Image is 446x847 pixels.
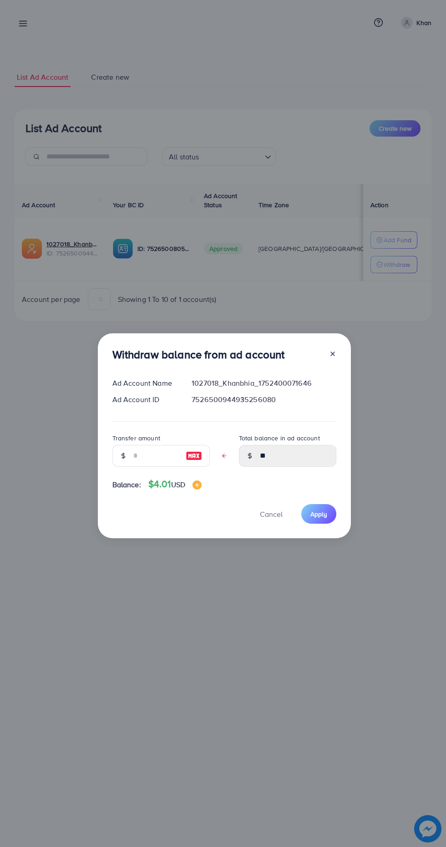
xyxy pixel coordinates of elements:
[184,378,343,388] div: 1027018_Khanbhia_1752400071646
[105,378,185,388] div: Ad Account Name
[105,394,185,405] div: Ad Account ID
[248,504,294,524] button: Cancel
[310,510,327,519] span: Apply
[186,450,202,461] img: image
[112,348,285,361] h3: Withdraw balance from ad account
[260,509,283,519] span: Cancel
[184,394,343,405] div: 7526500944935256080
[112,434,160,443] label: Transfer amount
[193,480,202,490] img: image
[112,480,141,490] span: Balance:
[148,479,202,490] h4: $4.01
[301,504,336,524] button: Apply
[171,480,185,490] span: USD
[239,434,320,443] label: Total balance in ad account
